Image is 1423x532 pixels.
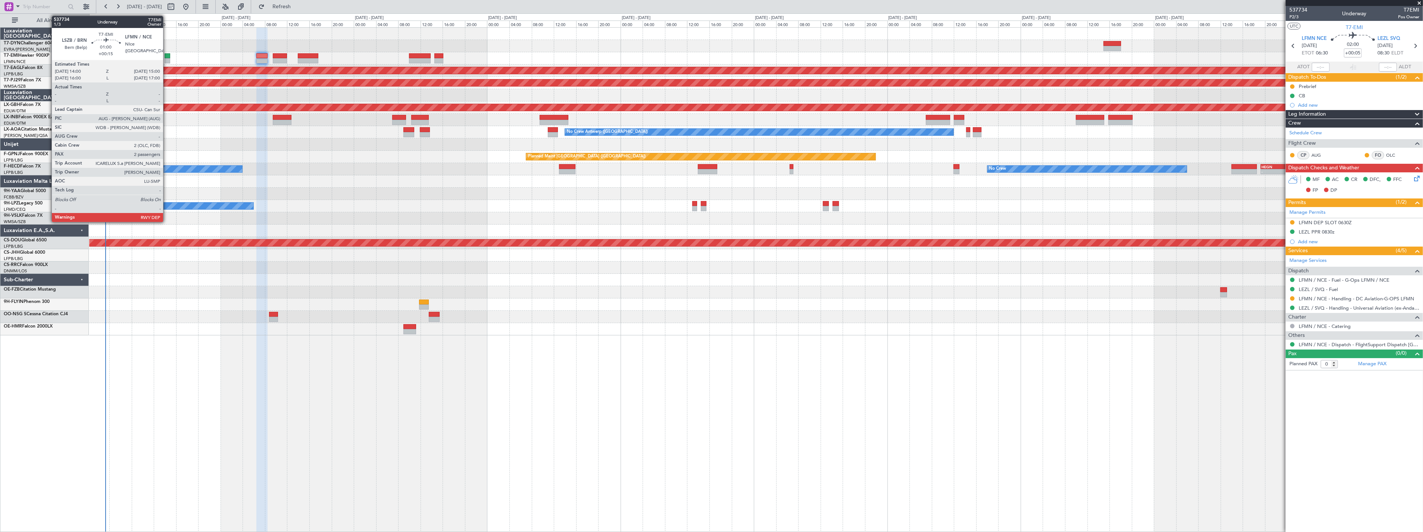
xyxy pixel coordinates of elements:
[976,21,999,27] div: 16:00
[567,126,648,138] div: No Crew Antwerp ([GEOGRAPHIC_DATA])
[732,21,754,27] div: 20:00
[954,21,976,27] div: 12:00
[576,21,599,27] div: 16:00
[1288,110,1326,119] span: Leg Information
[1398,6,1419,14] span: T7EMI
[1396,349,1407,357] span: (0/0)
[4,41,53,46] a: T7-DYNChallenger 604
[355,15,384,21] div: [DATE] - [DATE]
[621,21,643,27] div: 00:00
[1065,21,1087,27] div: 08:00
[532,21,554,27] div: 08:00
[376,21,399,27] div: 04:00
[4,66,22,70] span: T7-EAGL
[4,250,20,255] span: CS-JHH
[1289,360,1317,368] label: Planned PAX
[622,15,650,21] div: [DATE] - [DATE]
[4,103,41,107] a: LX-GBHFalcon 7X
[1198,21,1221,27] div: 08:00
[1299,93,1305,99] div: CB
[87,21,109,27] div: 00:00
[1358,360,1386,368] a: Manage PAX
[1176,21,1199,27] div: 04:00
[1299,229,1335,235] div: LEZL PPR 0830z
[755,15,784,21] div: [DATE] - [DATE]
[4,78,21,82] span: T7-PJ29
[1299,219,1352,226] div: LFMN DEP SLOT 0630Z
[1155,15,1184,21] div: [DATE] - [DATE]
[4,213,43,218] a: 9H-VSLKFalcon 7X
[4,133,48,138] a: [PERSON_NAME]/QSA
[4,244,23,249] a: LFPB/LBG
[1396,247,1407,254] span: (4/5)
[1302,35,1327,43] span: LFMN NCE
[4,250,45,255] a: CS-JHHGlobal 6000
[1299,286,1338,292] a: LEZL / SVQ - Fuel
[8,15,81,26] button: All Aircraft
[4,164,41,169] a: F-HECDFalcon 7X
[255,1,300,13] button: Refresh
[1289,129,1322,137] a: Schedule Crew
[4,256,23,262] a: LFPB/LBG
[1221,21,1243,27] div: 12:00
[4,287,56,292] a: OE-FZBCitation Mustang
[1372,151,1384,159] div: FO
[1316,50,1328,57] span: 06:30
[4,66,43,70] a: T7-EAGLFalcon 8X
[1261,169,1288,174] div: -
[1299,323,1351,329] a: LFMN / NCE - Catering
[1289,209,1326,216] a: Manage Permits
[1311,152,1328,159] a: AUG
[109,21,132,27] div: 04:00
[488,15,517,21] div: [DATE] - [DATE]
[1289,6,1307,14] span: 537734
[1154,21,1176,27] div: 00:00
[4,300,50,304] a: 9H-FLYINPhenom 300
[4,268,27,274] a: DNMM/LOS
[509,21,532,27] div: 04:00
[1243,21,1265,27] div: 16:00
[4,263,20,267] span: CS-RRC
[4,189,21,193] span: 9H-YAA
[1288,331,1305,340] span: Others
[998,21,1021,27] div: 20:00
[1298,63,1310,71] span: ATOT
[821,21,843,27] div: 12:00
[4,300,24,304] span: 9H-FLYIN
[243,21,265,27] div: 04:00
[528,151,646,162] div: Planned Maint [GEOGRAPHIC_DATA] ([GEOGRAPHIC_DATA])
[598,21,621,27] div: 20:00
[4,213,22,218] span: 9H-VSLK
[1313,176,1320,184] span: MF
[4,53,18,58] span: T7-EMI
[1370,176,1381,184] span: DFC,
[1299,305,1419,311] a: LEZL / SVQ - Handling - Universal Aviation (ex-Andalucia Aviation) LEZL/SVQ
[554,21,576,27] div: 12:00
[4,59,26,65] a: LFMN/NCE
[1288,23,1301,29] button: UTC
[132,21,154,27] div: 08:00
[1299,341,1419,348] a: LFMN / NCE - Dispatch - FlightSupport Dispatch [GEOGRAPHIC_DATA]
[1087,21,1110,27] div: 12:00
[1288,247,1308,255] span: Services
[889,15,917,21] div: [DATE] - [DATE]
[4,84,26,89] a: WMSA/SZB
[1377,50,1389,57] span: 08:30
[4,238,21,242] span: CS-DOU
[1313,187,1318,194] span: FP
[287,21,309,27] div: 12:00
[1393,176,1402,184] span: FFC
[1399,63,1411,71] span: ALDT
[1346,24,1363,31] span: T7-EMI
[266,4,297,9] span: Refresh
[1396,73,1407,81] span: (1/2)
[1288,313,1306,322] span: Charter
[23,1,66,12] input: Trip Number
[1021,21,1043,27] div: 00:00
[665,21,687,27] div: 08:00
[643,21,665,27] div: 04:00
[4,207,25,212] a: LFMD/CEQ
[4,201,19,206] span: 9H-LPZ
[4,152,48,156] a: F-GPNJFalcon 900EX
[265,21,287,27] div: 08:00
